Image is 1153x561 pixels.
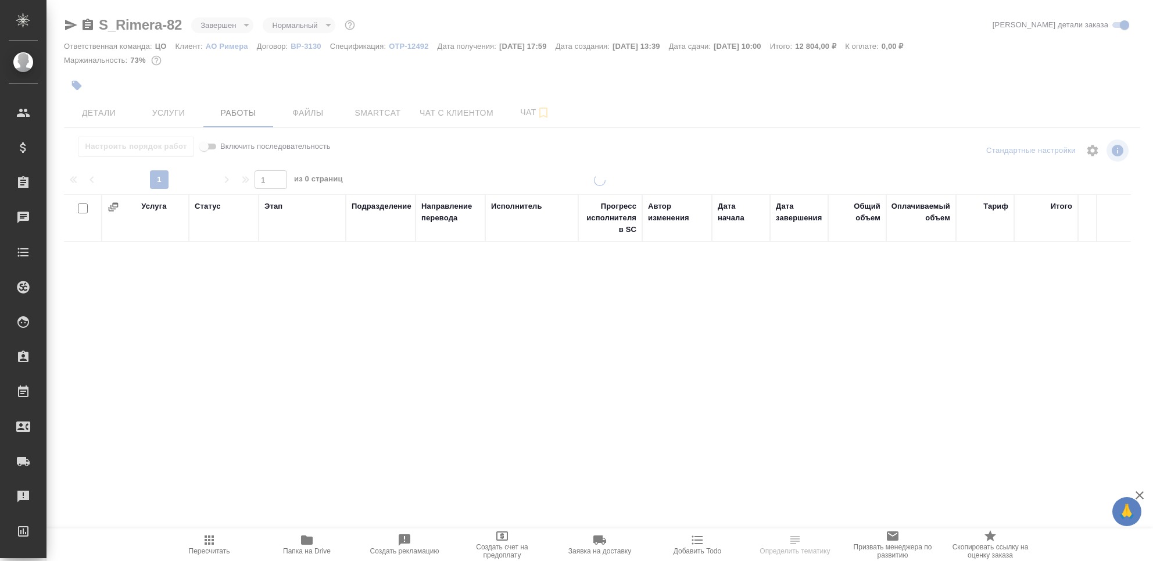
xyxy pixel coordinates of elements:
[718,201,764,224] div: Дата начала
[851,543,934,559] span: Призвать менеджера по развитию
[983,201,1008,212] div: Тариф
[141,201,166,212] div: Услуга
[352,201,411,212] div: Подразделение
[648,201,706,224] div: Автор изменения
[264,201,282,212] div: Этап
[1051,201,1072,212] div: Итого
[1112,497,1141,526] button: 🙏
[776,201,822,224] div: Дата завершения
[460,543,544,559] span: Создать счет на предоплату
[108,201,119,213] button: Сгруппировать
[195,201,221,212] div: Статус
[844,528,941,561] button: Призвать менеджера по развитию
[941,528,1039,561] button: Скопировать ссылку на оценку заказа
[1117,499,1137,524] span: 🙏
[584,201,636,235] div: Прогресс исполнителя в SC
[746,528,844,561] button: Чтобы определение сработало, загрузи исходные файлы на странице "файлы" и привяжи проект в SmartCat
[948,543,1032,559] span: Скопировать ссылку на оценку заказа
[891,201,950,224] div: Оплачиваемый объем
[491,201,542,212] div: Исполнитель
[421,201,479,224] div: Направление перевода
[834,201,880,224] div: Общий объем
[453,528,551,561] button: Создать счет на предоплату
